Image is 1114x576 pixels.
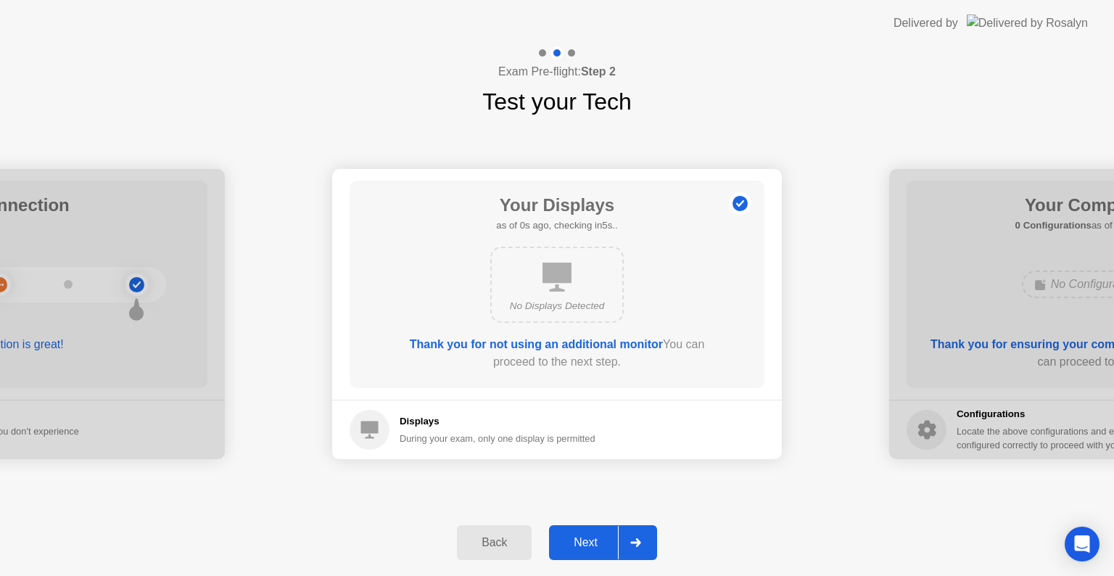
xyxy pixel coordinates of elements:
div: You can proceed to the next step. [391,336,723,371]
button: Back [457,525,532,560]
h1: Test your Tech [482,84,632,119]
h4: Exam Pre-flight: [498,63,616,81]
div: During your exam, only one display is permitted [400,432,595,445]
div: No Displays Detected [503,299,611,313]
div: Delivered by [894,15,958,32]
div: Back [461,536,527,549]
div: Next [553,536,618,549]
b: Thank you for not using an additional monitor [410,338,663,350]
h5: Displays [400,414,595,429]
img: Delivered by Rosalyn [967,15,1088,31]
b: Step 2 [581,65,616,78]
h1: Your Displays [496,192,617,218]
button: Next [549,525,657,560]
h5: as of 0s ago, checking in5s.. [496,218,617,233]
div: Open Intercom Messenger [1065,527,1099,561]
